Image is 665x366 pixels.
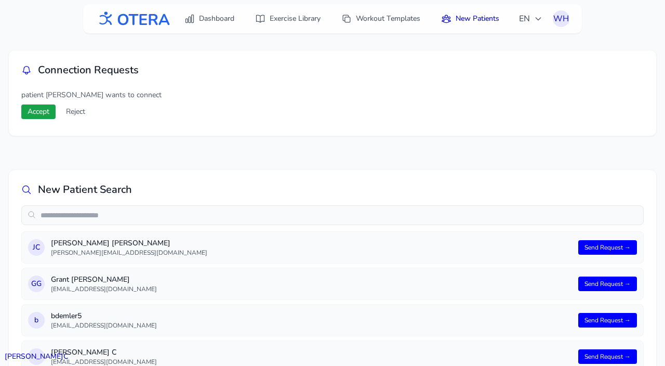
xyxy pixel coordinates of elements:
p: [PERSON_NAME] [PERSON_NAME] [51,238,572,249]
p: Grant [PERSON_NAME] [51,274,572,285]
a: Workout Templates [335,9,427,28]
a: New Patients [435,9,506,28]
button: Send Request → [578,240,637,255]
p: bdemler5 [51,311,572,321]
p: [PERSON_NAME] С [51,347,572,358]
h2: Connection Requests [38,63,139,77]
p: patient [PERSON_NAME] wants to connect [21,90,644,100]
button: EN [513,8,549,29]
a: Dashboard [178,9,241,28]
button: Accept [21,104,56,119]
p: [PERSON_NAME][EMAIL_ADDRESS][DOMAIN_NAME] [51,249,572,257]
h2: New Patient Search [38,182,132,197]
button: Send Request → [578,277,637,291]
button: Send Request → [578,349,637,364]
p: [EMAIL_ADDRESS][DOMAIN_NAME] [51,358,572,366]
span: J C [33,242,40,253]
span: [PERSON_NAME] С [5,351,68,362]
span: EN [519,12,542,25]
p: [EMAIL_ADDRESS][DOMAIN_NAME] [51,285,572,293]
button: Send Request → [578,313,637,328]
span: G G [31,279,42,289]
a: Exercise Library [249,9,327,28]
img: OTERA logo [96,7,170,31]
button: Reject [60,104,91,119]
span: b [34,315,38,325]
p: [EMAIL_ADDRESS][DOMAIN_NAME] [51,321,572,330]
button: WH [553,10,569,27]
